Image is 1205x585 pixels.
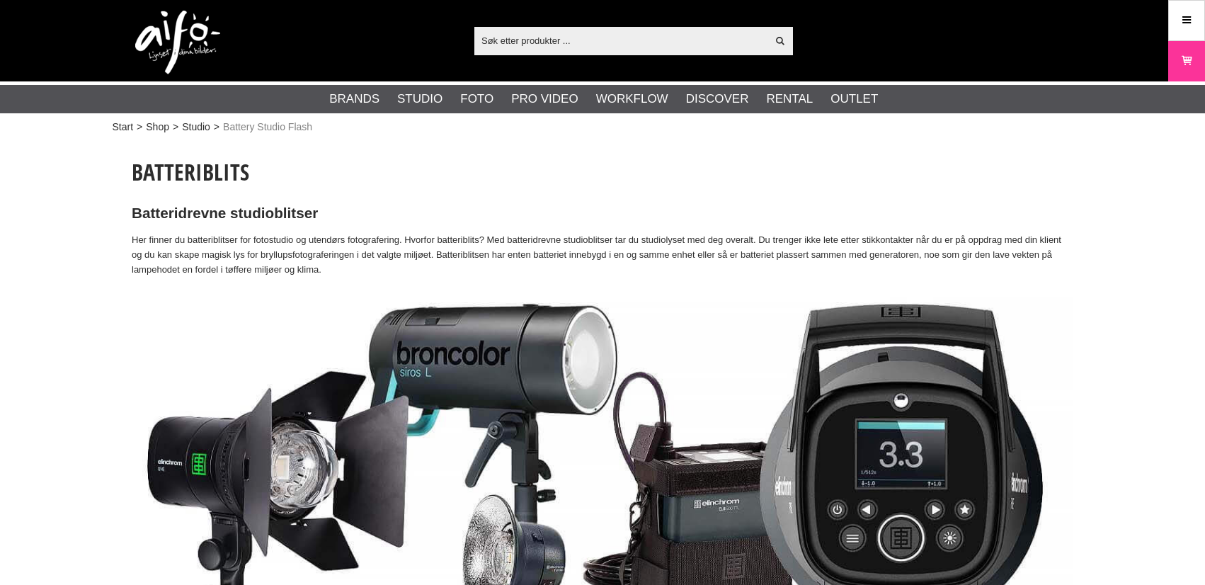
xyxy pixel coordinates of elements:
[686,90,749,108] a: Discover
[329,90,379,108] a: Brands
[135,11,220,74] img: logo.png
[182,120,210,135] a: Studio
[830,90,878,108] a: Outlet
[596,90,668,108] a: Workflow
[173,120,178,135] span: >
[397,90,442,108] a: Studio
[223,120,312,135] span: Battery Studio Flash
[132,157,1073,188] h1: Batteriblits
[132,233,1073,277] p: Her finner du batteriblitser for fotostudio og utendørs fotografering. Hvorfor batteriblits? Med ...
[766,90,813,108] a: Rental
[113,120,134,135] a: Start
[132,203,1073,224] h2: Batteridrevne studioblitser
[511,90,578,108] a: Pro Video
[146,120,169,135] a: Shop
[474,30,767,51] input: Søk etter produkter ...
[460,90,493,108] a: Foto
[214,120,219,135] span: >
[137,120,142,135] span: >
